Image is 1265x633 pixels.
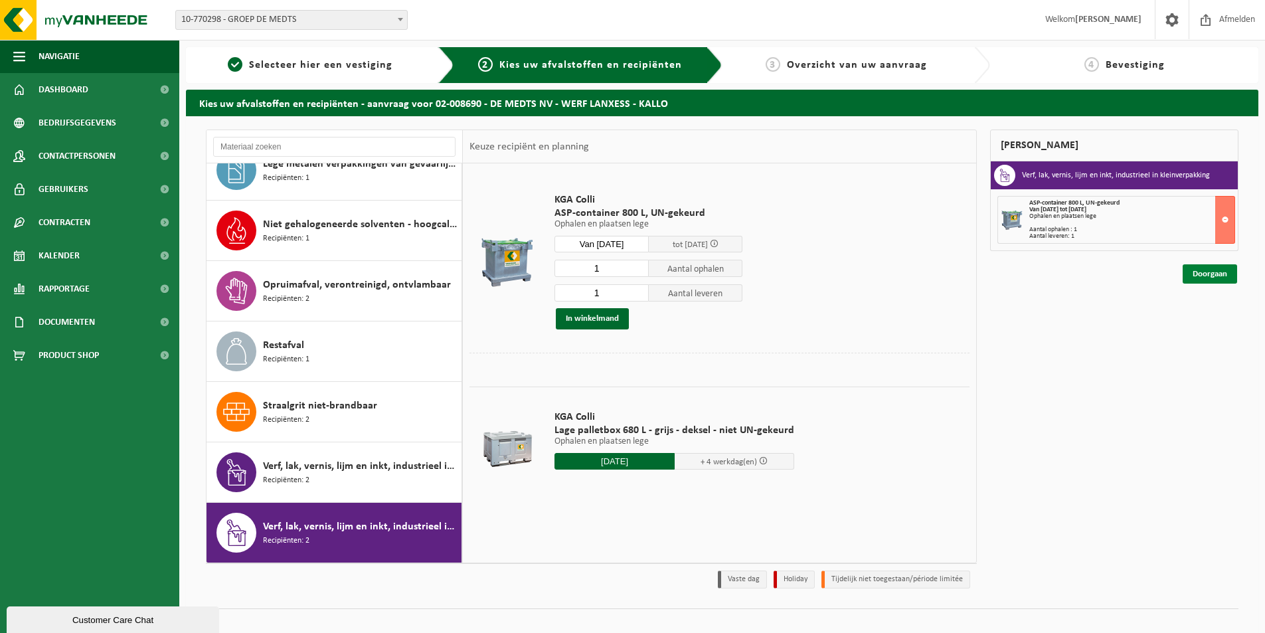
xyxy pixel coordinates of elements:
span: Verf, lak, vernis, lijm en inkt, industrieel in IBC [263,458,458,474]
span: Recipiënten: 2 [263,293,309,306]
span: Kalender [39,239,80,272]
span: 1 [228,57,242,72]
span: Bevestiging [1106,60,1165,70]
span: Bedrijfsgegevens [39,106,116,139]
li: Vaste dag [718,571,767,588]
span: Gebruikers [39,173,88,206]
button: Lege metalen verpakkingen van gevaarlijke stoffen Recipiënten: 1 [207,140,462,201]
div: Aantal ophalen : 1 [1029,226,1234,233]
span: ASP-container 800 L, UN-gekeurd [554,207,742,220]
iframe: chat widget [7,604,222,633]
span: Contracten [39,206,90,239]
button: Verf, lak, vernis, lijm en inkt, industrieel in kleinverpakking Recipiënten: 2 [207,503,462,563]
span: Contactpersonen [39,139,116,173]
p: Ophalen en plaatsen lege [554,220,742,229]
button: Straalgrit niet-brandbaar Recipiënten: 2 [207,382,462,442]
span: Recipiënten: 2 [263,414,309,426]
span: Overzicht van uw aanvraag [787,60,927,70]
h2: Kies uw afvalstoffen en recipiënten - aanvraag voor 02-008690 - DE MEDTS NV - WERF LANXESS - KALLO [186,90,1258,116]
button: Restafval Recipiënten: 1 [207,321,462,382]
span: tot [DATE] [673,240,708,249]
span: 3 [766,57,780,72]
span: Lege metalen verpakkingen van gevaarlijke stoffen [263,156,458,172]
span: Verf, lak, vernis, lijm en inkt, industrieel in kleinverpakking [263,519,458,535]
span: Aantal ophalen [649,260,743,277]
span: Recipiënten: 1 [263,172,309,185]
input: Materiaal zoeken [213,137,456,157]
span: Recipiënten: 2 [263,474,309,487]
span: + 4 werkdag(en) [701,458,757,466]
span: Niet gehalogeneerde solventen - hoogcalorisch in 200lt-vat [263,217,458,232]
span: Lage palletbox 680 L - grijs - deksel - niet UN-gekeurd [554,424,794,437]
span: Restafval [263,337,304,353]
span: 10-770298 - GROEP DE MEDTS [176,11,407,29]
span: 2 [478,57,493,72]
a: Doorgaan [1183,264,1237,284]
span: KGA Colli [554,410,794,424]
div: Aantal leveren: 1 [1029,233,1234,240]
span: Recipiënten: 1 [263,353,309,366]
input: Selecteer datum [554,453,675,470]
div: [PERSON_NAME] [990,130,1238,161]
div: Keuze recipiënt en planning [463,130,596,163]
span: Straalgrit niet-brandbaar [263,398,377,414]
span: Selecteer hier een vestiging [249,60,392,70]
span: Opruimafval, verontreinigd, ontvlambaar [263,277,451,293]
span: Product Shop [39,339,99,372]
span: KGA Colli [554,193,742,207]
span: Recipiënten: 2 [263,535,309,547]
input: Selecteer datum [554,236,649,252]
button: Verf, lak, vernis, lijm en inkt, industrieel in IBC Recipiënten: 2 [207,442,462,503]
h3: Verf, lak, vernis, lijm en inkt, industrieel in kleinverpakking [1022,165,1210,186]
a: 1Selecteer hier een vestiging [193,57,428,73]
span: Dashboard [39,73,88,106]
span: ASP-container 800 L, UN-gekeurd [1029,199,1120,207]
span: 4 [1084,57,1099,72]
li: Holiday [774,571,815,588]
p: Ophalen en plaatsen lege [554,437,794,446]
button: Opruimafval, verontreinigd, ontvlambaar Recipiënten: 2 [207,261,462,321]
span: Recipiënten: 1 [263,232,309,245]
div: Ophalen en plaatsen lege [1029,213,1234,220]
span: 10-770298 - GROEP DE MEDTS [175,10,408,30]
li: Tijdelijk niet toegestaan/période limitée [821,571,970,588]
strong: Van [DATE] tot [DATE] [1029,206,1086,213]
span: Kies uw afvalstoffen en recipiënten [499,60,682,70]
button: Niet gehalogeneerde solventen - hoogcalorisch in 200lt-vat Recipiënten: 1 [207,201,462,261]
button: In winkelmand [556,308,629,329]
span: Navigatie [39,40,80,73]
span: Rapportage [39,272,90,306]
span: Documenten [39,306,95,339]
span: Aantal leveren [649,284,743,302]
strong: [PERSON_NAME] [1075,15,1141,25]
